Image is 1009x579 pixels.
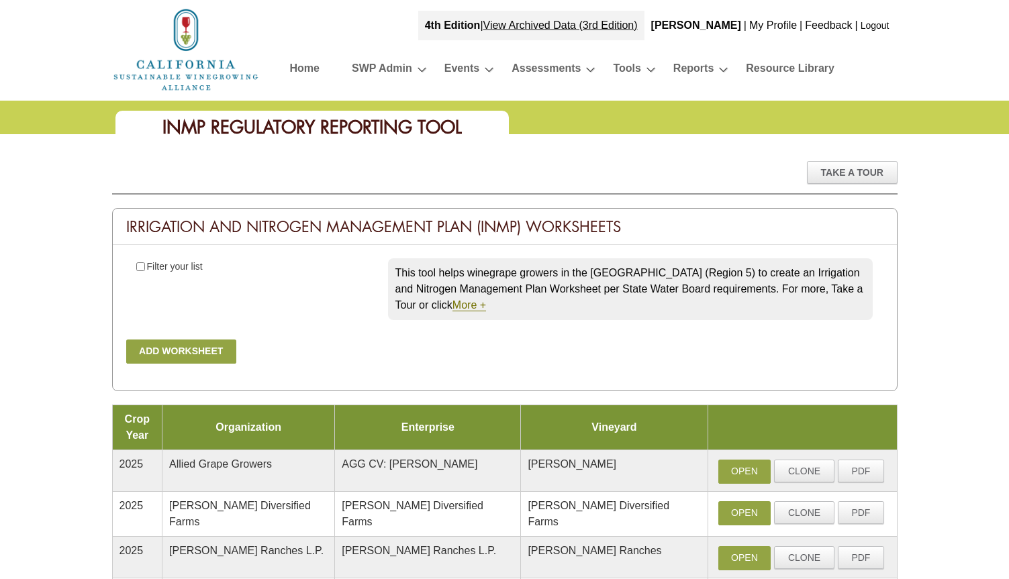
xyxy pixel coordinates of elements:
span: Irrigation and Nitrogen Management Plan (INMP) Worksheets [126,217,621,236]
span: Allied Grape Growers [169,458,272,470]
td: Vineyard [521,405,708,450]
a: SWP Admin [352,59,412,83]
a: Add Worksheet [126,339,236,364]
a: Open [718,546,771,570]
label: Filter your list [147,261,203,272]
a: Open [718,501,771,525]
span: 2025 [119,545,144,556]
span: 2025 [119,500,144,511]
span: [PERSON_NAME] Ranches [528,545,661,556]
a: Logout [861,20,890,31]
span: [PERSON_NAME] Diversified Farms [169,500,311,527]
img: logo_cswa2x.png [112,7,260,93]
a: PDF [838,546,884,569]
a: Events [444,59,479,83]
a: Resource Library [746,59,834,83]
div: | [798,11,804,40]
a: Home [290,59,320,83]
span: [PERSON_NAME] [528,458,616,470]
div: Take A Tour [807,161,898,184]
a: Clone [774,460,834,482]
span: AGG CV: [PERSON_NAME] [342,458,477,470]
td: Enterprise [335,405,521,450]
a: Assessments [512,59,581,83]
td: Organization [162,405,335,450]
a: Feedback [805,19,852,31]
a: PDF [838,501,884,524]
div: | [742,11,748,40]
a: Clone [774,546,834,569]
div: | [418,11,644,40]
a: PDF [838,460,884,482]
span: [PERSON_NAME] Ranches L.P. [342,545,496,556]
span: [PERSON_NAME] Diversified Farms [342,500,483,527]
span: [PERSON_NAME] Ranches L.P. [169,545,324,556]
a: Home [112,43,260,54]
a: Clone [774,501,834,524]
div: | [854,11,859,40]
b: [PERSON_NAME] [651,19,741,31]
a: Open [718,460,771,484]
span: [PERSON_NAME] Diversified Farms [528,500,669,527]
strong: 4th Edition [425,19,481,31]
span: 2025 [119,458,144,470]
td: Crop Year [112,405,162,450]
div: This tool helps winegrape growers in the [GEOGRAPHIC_DATA] (Region 5) to create an Irrigation and... [388,258,873,320]
a: Reports [673,59,714,83]
a: View Archived Data (3rd Edition) [483,19,638,31]
a: Tools [613,59,640,83]
a: My Profile [749,19,797,31]
a: More + [452,299,486,311]
span: INMP Regulatory Reporting Tool [162,115,462,139]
